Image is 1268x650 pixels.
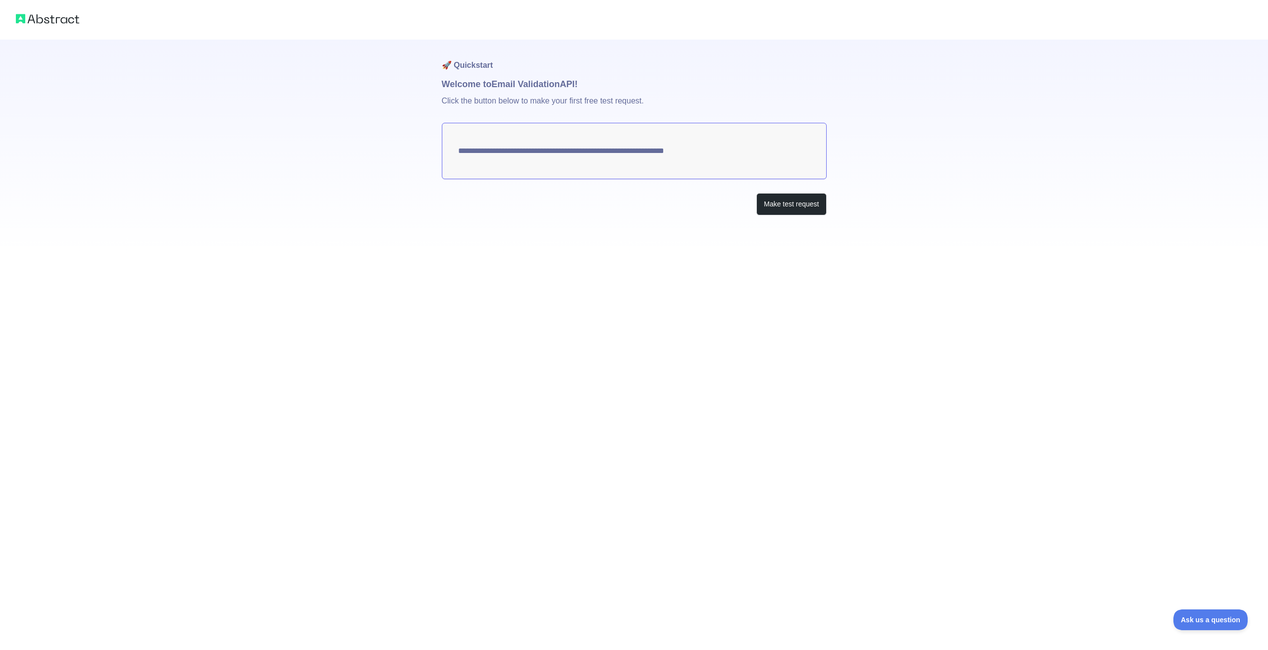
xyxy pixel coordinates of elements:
[16,12,79,26] img: Abstract logo
[756,193,826,215] button: Make test request
[1173,609,1248,630] iframe: Toggle Customer Support
[442,77,827,91] h1: Welcome to Email Validation API!
[442,91,827,123] p: Click the button below to make your first free test request.
[442,40,827,77] h1: 🚀 Quickstart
